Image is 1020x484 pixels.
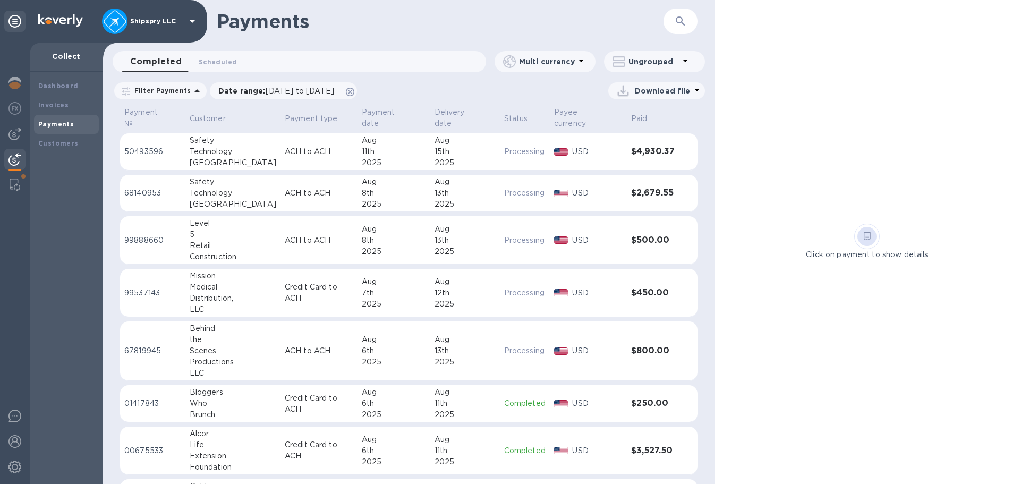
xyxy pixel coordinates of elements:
div: 2025 [362,456,426,468]
img: USD [554,190,568,197]
h1: Payments [217,10,601,32]
img: USD [554,400,568,407]
b: Payments [38,120,74,128]
p: Multi currency [519,56,575,67]
h3: $4,930.37 [631,147,676,157]
div: the [190,334,276,345]
div: Aug [435,224,496,235]
p: Processing [504,345,546,356]
h3: $450.00 [631,288,676,298]
div: Date range:[DATE] to [DATE] [210,82,357,99]
span: Delivery date [435,107,496,129]
div: Medical [190,282,276,293]
p: 99537143 [124,287,181,299]
p: ACH to ACH [285,345,353,356]
div: 2025 [435,456,496,468]
div: Technology [190,146,276,157]
div: Distribution, [190,293,276,304]
div: Extension [190,451,276,462]
div: 5 [190,229,276,240]
p: Processing [504,235,546,246]
div: Productions [190,356,276,368]
p: USD [572,235,622,246]
p: Processing [504,287,546,299]
div: LLC [190,304,276,315]
p: Shipspry LLC [130,18,183,25]
div: Who [190,398,276,409]
p: Download file [635,86,691,96]
div: 2025 [435,246,496,257]
p: USD [572,188,622,199]
div: 2025 [435,356,496,368]
p: USD [572,287,622,299]
div: 13th [435,235,496,246]
div: 2025 [362,299,426,310]
span: Payment date [362,107,426,129]
div: [GEOGRAPHIC_DATA] [190,199,276,210]
div: 11th [435,445,496,456]
p: Processing [504,188,546,199]
p: Collect [38,51,95,62]
div: Aug [435,176,496,188]
div: Safety [190,176,276,188]
div: Aug [435,434,496,445]
p: Credit Card to ACH [285,393,353,415]
div: Aug [362,276,426,287]
div: Aug [362,224,426,235]
p: Credit Card to ACH [285,282,353,304]
p: USD [572,146,622,157]
div: 2025 [435,199,496,210]
p: USD [572,445,622,456]
div: 2025 [362,157,426,168]
div: 2025 [435,409,496,420]
p: Ungrouped [628,56,679,67]
div: Aug [362,334,426,345]
div: Unpin categories [4,11,25,32]
p: Payment № [124,107,167,129]
h3: $250.00 [631,398,676,409]
p: Status [504,113,528,124]
img: Foreign exchange [8,102,21,115]
div: 6th [362,445,426,456]
h3: $2,679.55 [631,188,676,198]
div: 13th [435,345,496,356]
div: 6th [362,345,426,356]
p: Payee currency [554,107,609,129]
b: Customers [38,139,79,147]
p: Delivery date [435,107,482,129]
div: Retail [190,240,276,251]
p: 68140953 [124,188,181,199]
div: Foundation [190,462,276,473]
p: Payment date [362,107,412,129]
p: 50493596 [124,146,181,157]
p: USD [572,398,622,409]
img: USD [554,236,568,244]
b: Invoices [38,101,69,109]
div: Aug [362,176,426,188]
img: USD [554,148,568,156]
span: Paid [631,113,661,124]
div: Brunch [190,409,276,420]
p: Completed [504,398,546,409]
div: Bloggers [190,387,276,398]
div: Aug [435,334,496,345]
p: 01417843 [124,398,181,409]
span: Status [504,113,542,124]
div: Mission [190,270,276,282]
span: Payment № [124,107,181,129]
p: ACH to ACH [285,146,353,157]
p: 67819945 [124,345,181,356]
p: Paid [631,113,648,124]
div: 6th [362,398,426,409]
div: 2025 [362,246,426,257]
span: [DATE] to [DATE] [266,87,334,95]
span: Scheduled [199,56,237,67]
div: Alcor [190,428,276,439]
div: 2025 [362,356,426,368]
h3: $3,527.50 [631,446,676,456]
div: Aug [435,387,496,398]
div: 2025 [362,199,426,210]
img: Logo [38,14,83,27]
img: USD [554,289,568,296]
p: 00675533 [124,445,181,456]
